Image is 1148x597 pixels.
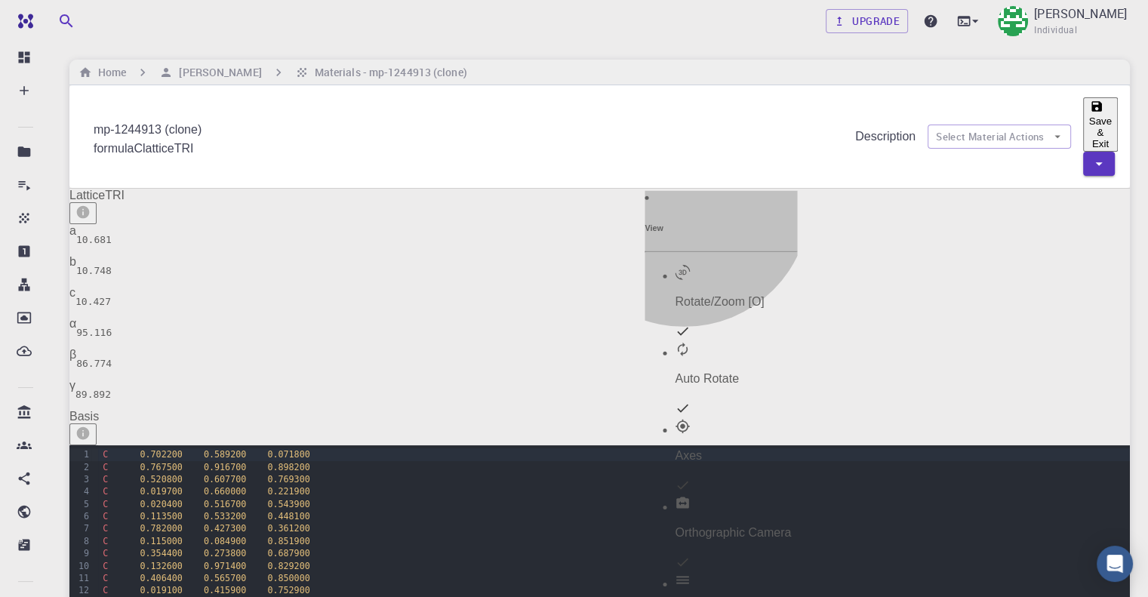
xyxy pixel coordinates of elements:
p: Auto Rotate [675,372,797,386]
img: logo [12,14,33,29]
img: Mary Quenie Velasco [998,6,1028,36]
h6: View [645,223,797,232]
div: Open Intercom Messenger [1097,546,1133,582]
span: Individual [1034,23,1077,38]
p: Axes [675,449,797,463]
p: Orthographic Camera [675,526,797,540]
p: Rotate/Zoom [O] [675,295,797,309]
a: Upgrade [826,9,908,33]
p: [PERSON_NAME] [1034,5,1127,23]
span: Support [30,11,85,24]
